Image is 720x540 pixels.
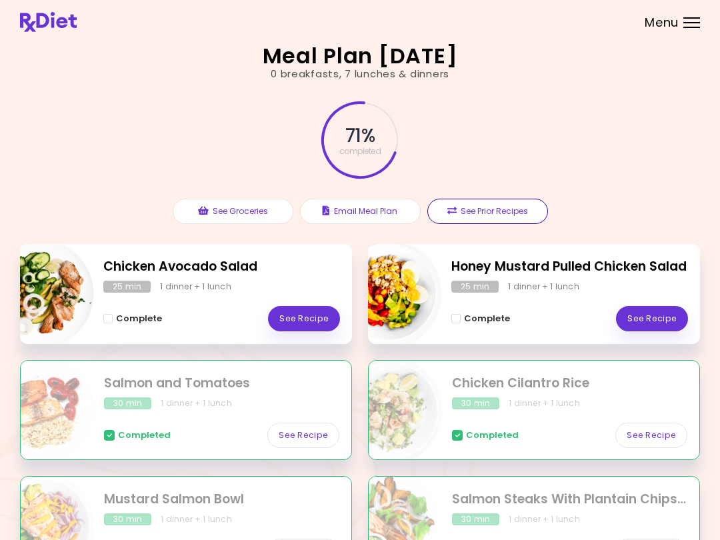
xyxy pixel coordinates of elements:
div: 30 min [452,513,499,525]
h2: Salmon Steaks With Plantain Chips and Guacamole [452,490,687,509]
div: 1 dinner + 1 lunch [161,513,232,525]
span: 71 % [345,125,374,147]
a: See Recipe - Honey Mustard Pulled Chicken Salad [616,306,688,331]
div: 25 min [103,281,151,293]
h2: Chicken Cilantro Rice [452,374,687,393]
div: 25 min [451,281,499,293]
button: Email Meal Plan [300,199,421,224]
span: Complete [464,313,510,324]
a: See Recipe - Salmon and Tomatoes [267,423,339,448]
div: 30 min [104,513,151,525]
div: 30 min [104,397,151,409]
button: See Groceries [173,199,293,224]
span: Menu [645,17,679,29]
h2: Meal Plan [DATE] [263,45,458,67]
div: 1 dinner + 1 lunch [509,397,580,409]
div: 30 min [452,397,499,409]
button: Complete - Honey Mustard Pulled Chicken Salad [451,311,510,327]
span: completed [339,147,381,155]
span: Completed [118,430,171,441]
a: See Recipe - Chicken Avocado Salad [268,306,340,331]
h2: Salmon and Tomatoes [104,374,339,393]
div: 1 dinner + 1 lunch [161,397,232,409]
img: Info - Honey Mustard Pulled Chicken Salad [331,239,442,349]
img: Info - Chicken Cilantro Rice [332,355,443,466]
span: Complete [116,313,162,324]
h2: Mustard Salmon Bowl [104,490,339,509]
div: 0 breakfasts , 7 lunches & dinners [271,67,449,82]
h2: Honey Mustard Pulled Chicken Salad [451,257,688,277]
a: See Recipe - Chicken Cilantro Rice [615,423,687,448]
span: Completed [466,430,519,441]
button: See Prior Recipes [427,199,548,224]
div: 1 dinner + 1 lunch [160,281,231,293]
div: 1 dinner + 1 lunch [508,281,579,293]
h2: Chicken Avocado Salad [103,257,340,277]
div: 1 dinner + 1 lunch [509,513,580,525]
button: Complete - Chicken Avocado Salad [103,311,162,327]
img: RxDiet [20,12,77,32]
